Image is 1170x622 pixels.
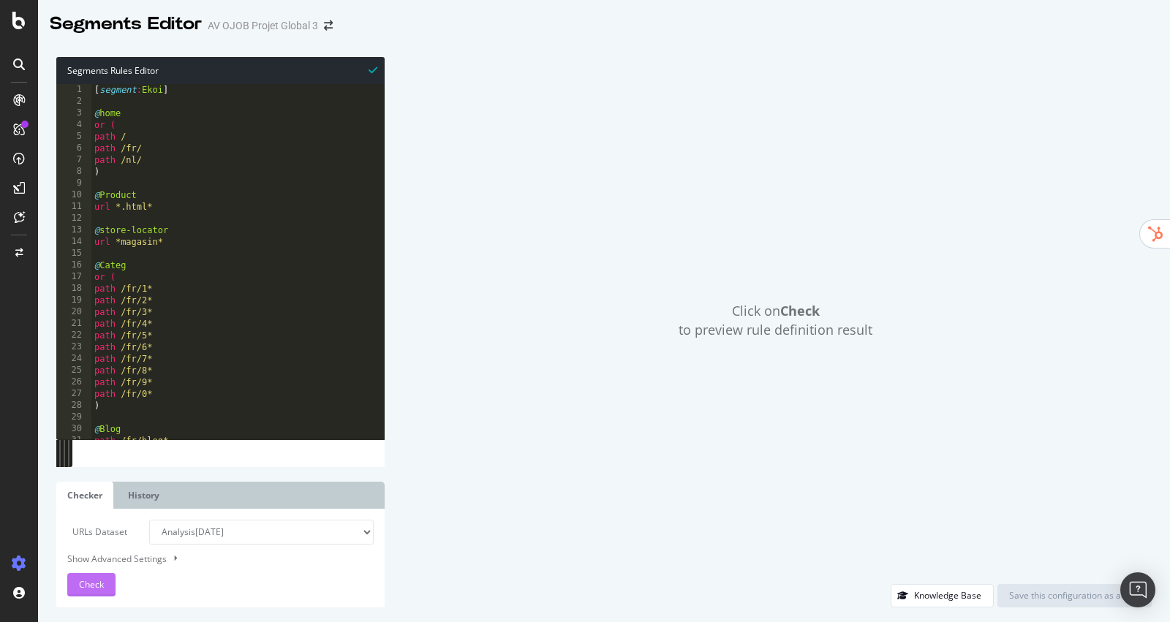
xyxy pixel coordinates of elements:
div: 25 [56,365,91,376]
div: 3 [56,107,91,119]
div: 9 [56,178,91,189]
div: 31 [56,435,91,447]
div: 15 [56,248,91,259]
div: 27 [56,388,91,400]
div: arrow-right-arrow-left [324,20,333,31]
div: 28 [56,400,91,411]
div: 10 [56,189,91,201]
div: 13 [56,224,91,236]
div: 22 [56,330,91,341]
div: 17 [56,271,91,283]
div: 12 [56,213,91,224]
div: 21 [56,318,91,330]
div: 16 [56,259,91,271]
div: 6 [56,143,91,154]
div: 14 [56,236,91,248]
div: Knowledge Base [914,589,981,602]
div: AV OJOB Projet Global 3 [208,18,318,33]
strong: Check [780,302,820,319]
a: Knowledge Base [891,589,994,602]
div: 26 [56,376,91,388]
button: Save this configuration as active [997,584,1152,607]
div: 1 [56,84,91,96]
div: Save this configuration as active [1009,589,1140,602]
span: Check [79,578,104,591]
div: 5 [56,131,91,143]
div: 20 [56,306,91,318]
div: 24 [56,353,91,365]
div: 2 [56,96,91,107]
button: Knowledge Base [891,584,994,607]
span: Syntax is valid [369,63,377,77]
div: 19 [56,295,91,306]
div: 29 [56,411,91,423]
a: Checker [56,482,113,509]
span: Click on to preview rule definition result [679,302,872,339]
div: 7 [56,154,91,166]
div: 30 [56,423,91,435]
div: 18 [56,283,91,295]
label: URLs Dataset [56,520,138,545]
div: Show Advanced Settings [56,552,363,566]
a: History [117,482,170,509]
div: Open Intercom Messenger [1120,572,1155,607]
div: 8 [56,166,91,178]
div: 23 [56,341,91,353]
div: 4 [56,119,91,131]
div: Segments Rules Editor [56,57,385,84]
div: Segments Editor [50,12,202,37]
button: Check [67,573,116,596]
div: 11 [56,201,91,213]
